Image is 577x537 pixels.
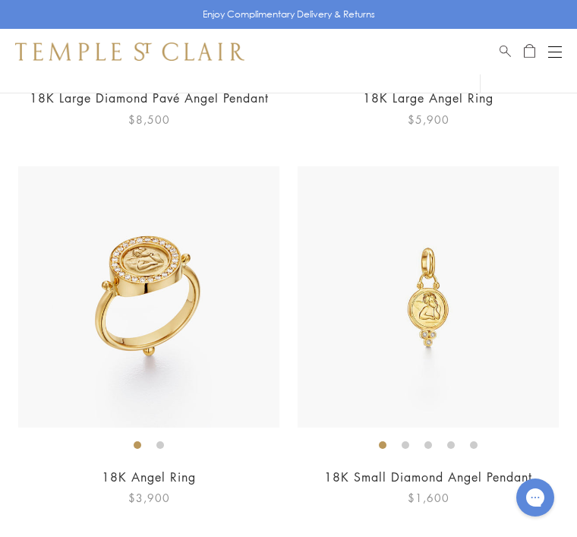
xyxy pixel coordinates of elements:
a: 18K Small Diamond Angel Pendant [324,469,532,485]
img: AR8-PAVE [18,166,279,428]
button: Open navigation [548,43,562,61]
iframe: Gorgias live chat messenger [509,473,562,522]
span: $1,600 [408,489,449,507]
a: Search [500,43,511,61]
a: Open Shopping Bag [524,43,535,61]
a: 18K Angel Ring [102,469,196,485]
span: $8,500 [128,111,170,128]
span: $5,900 [408,111,449,128]
span: $3,900 [128,489,170,507]
p: Enjoy Complimentary Delivery & Returns [203,7,375,22]
a: 18K Large Angel Ring [363,90,493,106]
img: AP10-DIGRN [298,166,559,428]
a: 18K Large Diamond Pavé Angel Pendant [30,90,269,106]
img: Temple St. Clair [15,43,244,61]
